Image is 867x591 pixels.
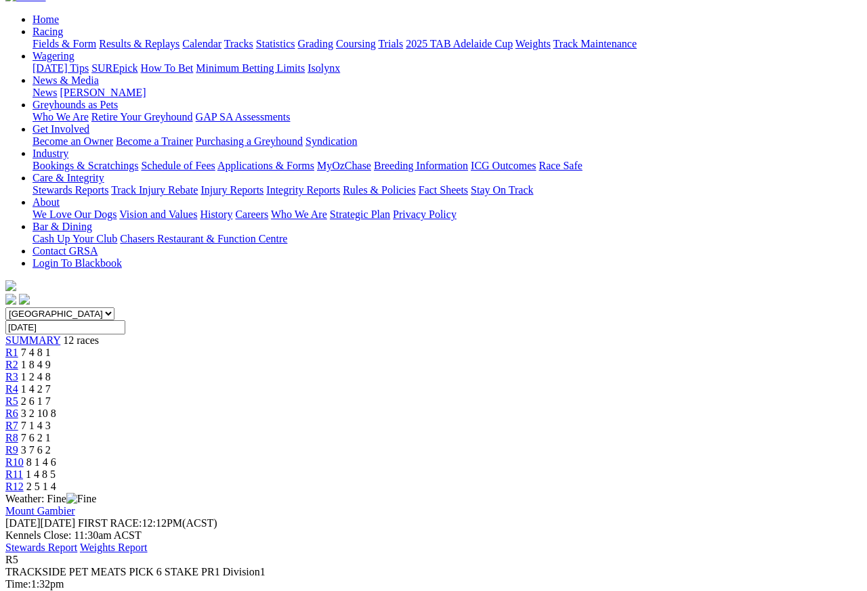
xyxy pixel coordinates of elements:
div: News & Media [33,87,862,99]
span: 2 5 1 4 [26,481,56,492]
a: Minimum Betting Limits [196,62,305,74]
span: Weather: Fine [5,493,96,504]
div: 1:32pm [5,578,862,590]
div: Racing [33,38,862,50]
a: Stewards Report [5,542,77,553]
a: Tracks [224,38,253,49]
a: History [200,209,232,220]
a: R2 [5,359,18,370]
a: News & Media [33,74,99,86]
img: facebook.svg [5,294,16,305]
a: Mount Gambier [5,505,75,517]
span: [DATE] [5,517,75,529]
a: Contact GRSA [33,245,98,257]
a: Isolynx [308,62,340,74]
span: [DATE] [5,517,41,529]
a: Retire Your Greyhound [91,111,193,123]
a: How To Bet [141,62,194,74]
a: Coursing [336,38,376,49]
span: 1 2 4 8 [21,371,51,382]
div: Kennels Close: 11:30am ACST [5,529,862,542]
span: 7 1 4 3 [21,420,51,431]
a: GAP SA Assessments [196,111,291,123]
div: Bar & Dining [33,233,862,245]
span: FIRST RACE: [78,517,142,529]
img: logo-grsa-white.png [5,280,16,291]
a: R9 [5,444,18,456]
a: R1 [5,347,18,358]
div: Care & Integrity [33,184,862,196]
a: Cash Up Your Club [33,233,117,244]
a: Bookings & Scratchings [33,160,138,171]
span: 8 1 4 6 [26,456,56,468]
a: Track Maintenance [553,38,637,49]
a: Track Injury Rebate [111,184,198,196]
a: R4 [5,383,18,395]
a: Home [33,14,59,25]
a: Get Involved [33,123,89,135]
a: SUREpick [91,62,138,74]
span: 1 4 2 7 [21,383,51,395]
a: Grading [298,38,333,49]
span: 2 6 1 7 [21,395,51,407]
a: Stewards Reports [33,184,108,196]
span: Time: [5,578,31,590]
a: Schedule of Fees [141,160,215,171]
a: Results & Replays [99,38,179,49]
span: 7 6 2 1 [21,432,51,443]
a: Who We Are [33,111,89,123]
a: Weights Report [80,542,148,553]
span: R3 [5,371,18,382]
a: Greyhounds as Pets [33,99,118,110]
span: 3 7 6 2 [21,444,51,456]
a: Bar & Dining [33,221,92,232]
a: R12 [5,481,24,492]
a: Statistics [256,38,295,49]
div: About [33,209,862,221]
a: R8 [5,432,18,443]
a: MyOzChase [317,160,371,171]
div: TRACKSIDE PET MEATS PICK 6 STAKE PR1 Division1 [5,566,862,578]
a: Rules & Policies [343,184,416,196]
a: R5 [5,395,18,407]
span: R11 [5,468,23,480]
a: Industry [33,148,68,159]
div: Industry [33,160,862,172]
a: About [33,196,60,208]
a: Become a Trainer [116,135,193,147]
a: Strategic Plan [330,209,390,220]
a: Syndication [305,135,357,147]
span: 7 4 8 1 [21,347,51,358]
span: SUMMARY [5,334,60,346]
a: [PERSON_NAME] [60,87,146,98]
span: 1 8 4 9 [21,359,51,370]
span: 3 2 10 8 [21,408,56,419]
a: Purchasing a Greyhound [196,135,303,147]
a: R10 [5,456,24,468]
a: R6 [5,408,18,419]
a: Racing [33,26,63,37]
a: Care & Integrity [33,172,104,183]
a: Privacy Policy [393,209,457,220]
div: Wagering [33,62,862,74]
a: Who We Are [271,209,327,220]
a: Trials [378,38,403,49]
a: Fields & Form [33,38,96,49]
a: ICG Outcomes [471,160,536,171]
a: Calendar [182,38,221,49]
img: twitter.svg [19,294,30,305]
a: Injury Reports [200,184,263,196]
a: Chasers Restaurant & Function Centre [120,233,287,244]
input: Select date [5,320,125,334]
a: Stay On Track [471,184,533,196]
a: Breeding Information [374,160,468,171]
